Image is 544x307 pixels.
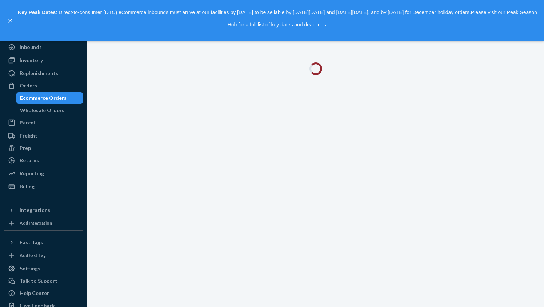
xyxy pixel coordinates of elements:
[4,155,83,166] a: Returns
[4,237,83,248] button: Fast Tags
[20,70,58,77] div: Replenishments
[4,117,83,128] a: Parcel
[16,92,83,104] a: Ecommerce Orders
[20,220,52,226] div: Add Integration
[20,82,37,89] div: Orders
[20,252,46,258] div: Add Fast Tag
[18,9,56,15] strong: Key Peak Dates
[20,44,42,51] div: Inbounds
[4,130,83,142] a: Freight
[20,170,44,177] div: Reporting
[20,277,57,285] div: Talk to Support
[20,157,39,164] div: Returns
[20,239,43,246] div: Fast Tags
[4,54,83,66] a: Inventory
[4,275,83,287] a: Talk to Support
[4,263,83,274] a: Settings
[20,94,67,102] div: Ecommerce Orders
[17,7,537,31] p: : Direct-to-consumer (DTC) eCommerce inbounds must arrive at our facilities by [DATE] to be sella...
[7,17,14,24] button: close,
[20,144,31,152] div: Prep
[4,181,83,192] a: Billing
[4,219,83,228] a: Add Integration
[4,168,83,179] a: Reporting
[20,119,35,126] div: Parcel
[4,67,83,79] a: Replenishments
[4,251,83,260] a: Add Fast Tag
[20,206,50,214] div: Integrations
[20,183,35,190] div: Billing
[4,204,83,216] button: Integrations
[20,107,64,114] div: Wholesale Orders
[228,9,537,28] a: Please visit our Peak Season Hub for a full list of key dates and deadlines.
[20,290,49,297] div: Help Center
[4,287,83,299] a: Help Center
[20,132,37,139] div: Freight
[16,105,83,116] a: Wholesale Orders
[4,142,83,154] a: Prep
[4,80,83,91] a: Orders
[20,265,40,272] div: Settings
[20,57,43,64] div: Inventory
[4,41,83,53] a: Inbounds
